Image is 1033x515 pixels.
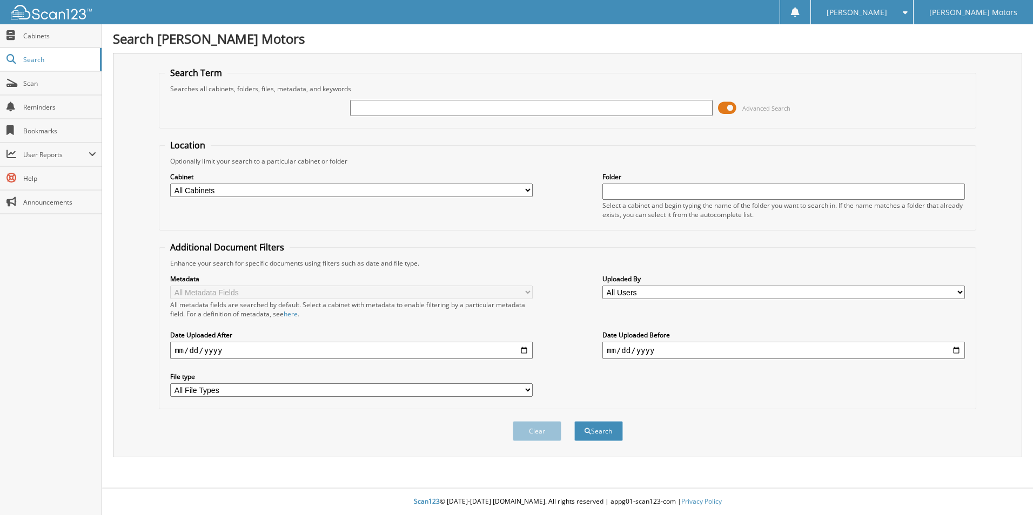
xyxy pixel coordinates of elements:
[170,300,533,319] div: All metadata fields are searched by default. Select a cabinet with metadata to enable filtering b...
[165,259,970,268] div: Enhance your search for specific documents using filters such as date and file type.
[574,421,623,441] button: Search
[170,172,533,181] label: Cabinet
[23,126,96,135] span: Bookmarks
[165,84,970,93] div: Searches all cabinets, folders, files, metadata, and keywords
[827,9,887,16] span: [PERSON_NAME]
[681,497,722,506] a: Privacy Policy
[414,497,440,506] span: Scan123
[742,104,790,112] span: Advanced Search
[23,174,96,183] span: Help
[929,9,1017,16] span: [PERSON_NAME] Motors
[602,330,965,340] label: Date Uploaded Before
[513,421,561,441] button: Clear
[102,489,1033,515] div: © [DATE]-[DATE] [DOMAIN_NAME]. All rights reserved | appg01-scan123-com |
[284,309,298,319] a: here
[11,5,92,19] img: scan123-logo-white.svg
[23,198,96,207] span: Announcements
[165,139,211,151] legend: Location
[170,372,533,381] label: File type
[170,274,533,283] label: Metadata
[602,172,965,181] label: Folder
[602,201,965,219] div: Select a cabinet and begin typing the name of the folder you want to search in. If the name match...
[165,241,290,253] legend: Additional Document Filters
[602,342,965,359] input: end
[113,30,1022,48] h1: Search [PERSON_NAME] Motors
[23,79,96,88] span: Scan
[165,157,970,166] div: Optionally limit your search to a particular cabinet or folder
[170,342,533,359] input: start
[170,330,533,340] label: Date Uploaded After
[602,274,965,283] label: Uploaded By
[23,150,89,159] span: User Reports
[23,31,96,40] span: Cabinets
[165,67,227,79] legend: Search Term
[23,55,95,64] span: Search
[23,103,96,112] span: Reminders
